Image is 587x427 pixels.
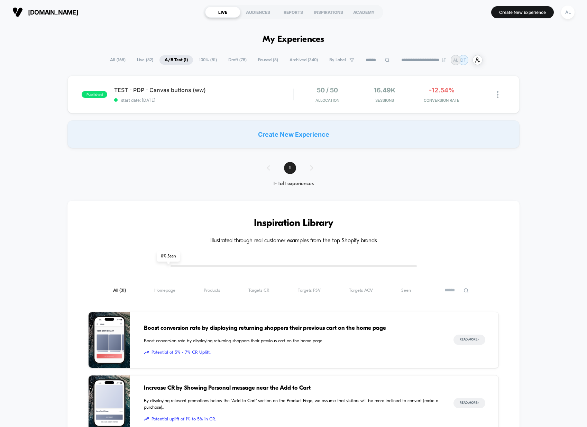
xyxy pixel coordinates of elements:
[453,398,485,408] button: Read More>
[205,7,240,18] div: LIVE
[88,218,499,229] h3: Inspiration Library
[253,55,283,65] span: Paused ( 8 )
[194,55,222,65] span: 100% ( 81 )
[358,98,411,103] span: Sessions
[157,251,180,262] span: 0 % Seen
[240,7,276,18] div: AUDIENCES
[559,5,577,19] button: AL
[114,87,293,93] span: TEST - PDP - Canvas buttons (ww)
[260,181,327,187] div: 1 - 1 of 1 experiences
[284,162,296,174] span: 1
[144,338,440,345] span: Boost conversion rate by displaying returning shoppers their previous cart on the home page
[144,324,440,333] span: Boost conversion rate by displaying returning shoppers their previous cart on the home page
[442,58,446,62] img: end
[119,288,126,293] span: ( 31 )
[317,87,338,94] span: 50 / 50
[491,6,554,18] button: Create New Experience
[28,9,78,16] span: [DOMAIN_NAME]
[415,98,468,103] span: CONVERSION RATE
[453,57,458,63] p: AL
[248,288,269,293] span: Targets CR
[88,238,499,244] h4: Illustrated through real customer examples from the top Shopify brands
[132,55,158,65] span: Live ( 82 )
[204,288,220,293] span: Products
[346,7,382,18] div: ACADEMY
[263,35,324,45] h1: My Experiences
[561,6,575,19] div: AL
[374,87,395,94] span: 16.49k
[298,288,321,293] span: Targets PSV
[114,98,293,103] span: start date: [DATE]
[276,7,311,18] div: REPORTS
[10,7,80,18] button: [DOMAIN_NAME]
[144,416,440,423] span: Potential uplift of 1% to 5% in CR.
[315,98,339,103] span: Allocation
[429,87,455,94] span: -12.54%
[12,7,23,17] img: Visually logo
[89,312,130,368] img: Boost conversion rate by displaying returning shoppers their previous cart on the home page
[349,288,373,293] span: Targets AOV
[144,384,440,393] span: Increase CR by Showing Personal message near the Add to Cart
[460,57,466,63] p: DT
[284,55,323,65] span: Archived ( 340 )
[154,288,175,293] span: Homepage
[311,7,346,18] div: INSPIRATIONS
[223,55,252,65] span: Draft ( 78 )
[144,398,440,411] span: By displaying relevant promotions below the "Add to Cart" section on the Product Page, we assume ...
[497,91,498,98] img: close
[105,55,131,65] span: All ( 168 )
[82,91,107,98] span: published
[144,349,440,356] span: Potential of 5% - 7% CR Uplift.
[113,288,126,293] span: All
[67,120,520,148] div: Create New Experience
[401,288,411,293] span: Seen
[453,335,485,345] button: Read More>
[159,55,193,65] span: A/B Test ( 1 )
[329,57,346,63] span: By Label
